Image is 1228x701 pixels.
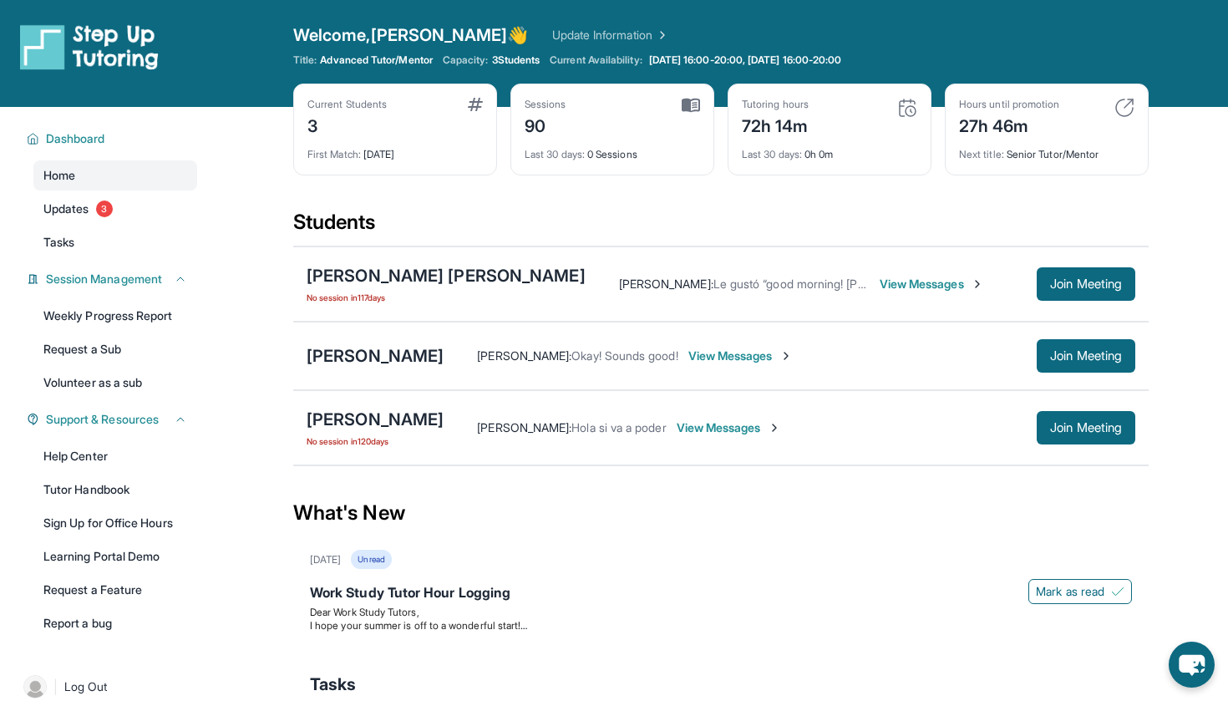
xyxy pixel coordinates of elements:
[1028,579,1132,604] button: Mark as read
[959,98,1059,111] div: Hours until promotion
[552,27,669,43] a: Update Information
[742,148,802,160] span: Last 30 days :
[46,130,105,147] span: Dashboard
[1050,279,1122,289] span: Join Meeting
[293,209,1149,246] div: Students
[33,541,197,571] a: Learning Portal Demo
[1050,423,1122,433] span: Join Meeting
[897,98,917,118] img: card
[33,194,197,224] a: Updates3
[293,23,529,47] span: Welcome, [PERSON_NAME] 👋
[779,349,793,363] img: Chevron-Right
[571,420,666,434] span: Hola si va a poder
[33,441,197,471] a: Help Center
[652,27,669,43] img: Chevron Right
[971,277,984,291] img: Chevron-Right
[351,550,391,569] div: Unread
[525,138,700,161] div: 0 Sessions
[713,277,1147,291] span: Le gustó “good morning! [PERSON_NAME]'s tutoring session [DATE] is at 5:15pm!”
[43,201,89,217] span: Updates
[293,476,1149,550] div: What's New
[33,227,197,257] a: Tasks
[646,53,845,67] a: [DATE] 16:00-20:00, [DATE] 16:00-20:00
[550,53,642,67] span: Current Availability:
[307,434,444,448] span: No session in 120 days
[307,111,387,138] div: 3
[742,98,809,111] div: Tutoring hours
[1037,267,1135,301] button: Join Meeting
[1050,351,1122,361] span: Join Meeting
[293,53,317,67] span: Title:
[492,53,540,67] span: 3 Students
[880,276,984,292] span: View Messages
[1037,339,1135,373] button: Join Meeting
[53,677,58,697] span: |
[677,419,781,436] span: View Messages
[33,301,197,331] a: Weekly Progress Report
[571,348,677,363] span: Okay! Sounds good!
[1036,583,1104,600] span: Mark as read
[307,291,586,304] span: No session in 117 days
[307,344,444,368] div: [PERSON_NAME]
[649,53,842,67] span: [DATE] 16:00-20:00, [DATE] 16:00-20:00
[768,421,781,434] img: Chevron-Right
[33,160,197,190] a: Home
[682,98,700,113] img: card
[46,271,162,287] span: Session Management
[307,138,483,161] div: [DATE]
[477,348,571,363] span: [PERSON_NAME] :
[307,98,387,111] div: Current Students
[33,575,197,605] a: Request a Feature
[33,368,197,398] a: Volunteer as a sub
[443,53,489,67] span: Capacity:
[1111,585,1124,598] img: Mark as read
[43,167,75,184] span: Home
[310,582,1132,606] div: Work Study Tutor Hour Logging
[1037,411,1135,444] button: Join Meeting
[310,619,527,632] span: I hope your summer is off to a wonderful start!
[959,138,1134,161] div: Senior Tutor/Mentor
[23,675,47,698] img: user-img
[742,138,917,161] div: 0h 0m
[39,271,187,287] button: Session Management
[525,111,566,138] div: 90
[1169,642,1215,688] button: chat-button
[39,411,187,428] button: Support & Resources
[307,148,361,160] span: First Match :
[310,606,419,618] span: Dear Work Study Tutors,
[742,111,809,138] div: 72h 14m
[1114,98,1134,118] img: card
[619,277,713,291] span: [PERSON_NAME] :
[307,408,444,431] div: [PERSON_NAME]
[959,111,1059,138] div: 27h 46m
[525,148,585,160] span: Last 30 days :
[310,673,356,696] span: Tasks
[96,201,113,217] span: 3
[320,53,432,67] span: Advanced Tutor/Mentor
[46,411,159,428] span: Support & Resources
[307,264,586,287] div: [PERSON_NAME] [PERSON_NAME]
[477,420,571,434] span: [PERSON_NAME] :
[64,678,108,695] span: Log Out
[688,348,793,364] span: View Messages
[525,98,566,111] div: Sessions
[39,130,187,147] button: Dashboard
[959,148,1004,160] span: Next title :
[468,98,483,111] img: card
[33,608,197,638] a: Report a bug
[310,553,341,566] div: [DATE]
[33,475,197,505] a: Tutor Handbook
[33,508,197,538] a: Sign Up for Office Hours
[43,234,74,251] span: Tasks
[33,334,197,364] a: Request a Sub
[20,23,159,70] img: logo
